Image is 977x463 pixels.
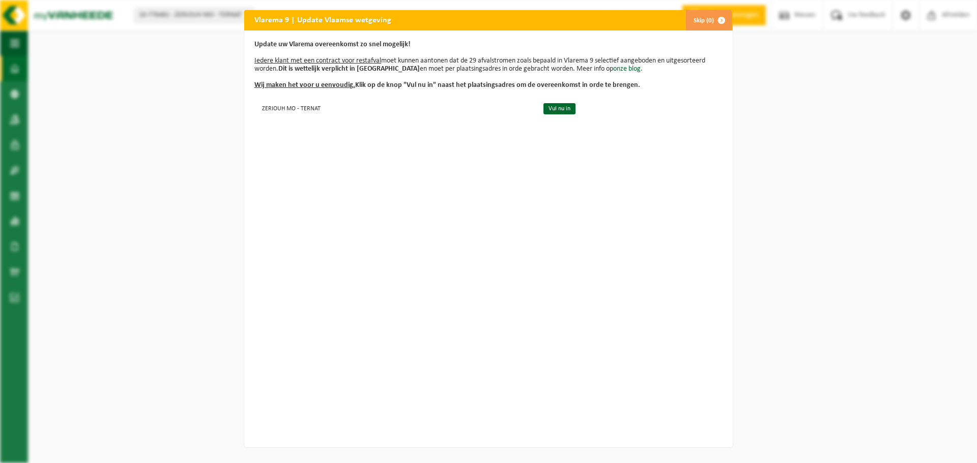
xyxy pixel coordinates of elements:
[254,100,535,116] td: ZERIOUH MO - TERNAT
[244,10,401,29] h2: Vlarema 9 | Update Vlaamse wetgeving
[254,81,640,89] b: Klik op de knop "Vul nu in" naast het plaatsingsadres om de overeenkomst in orde te brengen.
[254,81,355,89] u: Wij maken het voor u eenvoudig.
[278,65,420,73] b: Dit is wettelijk verplicht in [GEOGRAPHIC_DATA]
[254,57,381,65] u: Iedere klant met een contract voor restafval
[685,10,732,30] button: Skip (0)
[254,41,723,89] p: moet kunnen aantonen dat de 29 afvalstromen zoals bepaald in Vlarema 9 selectief aangeboden en ui...
[613,65,643,73] a: onze blog.
[543,103,576,114] a: Vul nu in
[254,41,411,48] b: Update uw Vlarema overeenkomst zo snel mogelijk!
